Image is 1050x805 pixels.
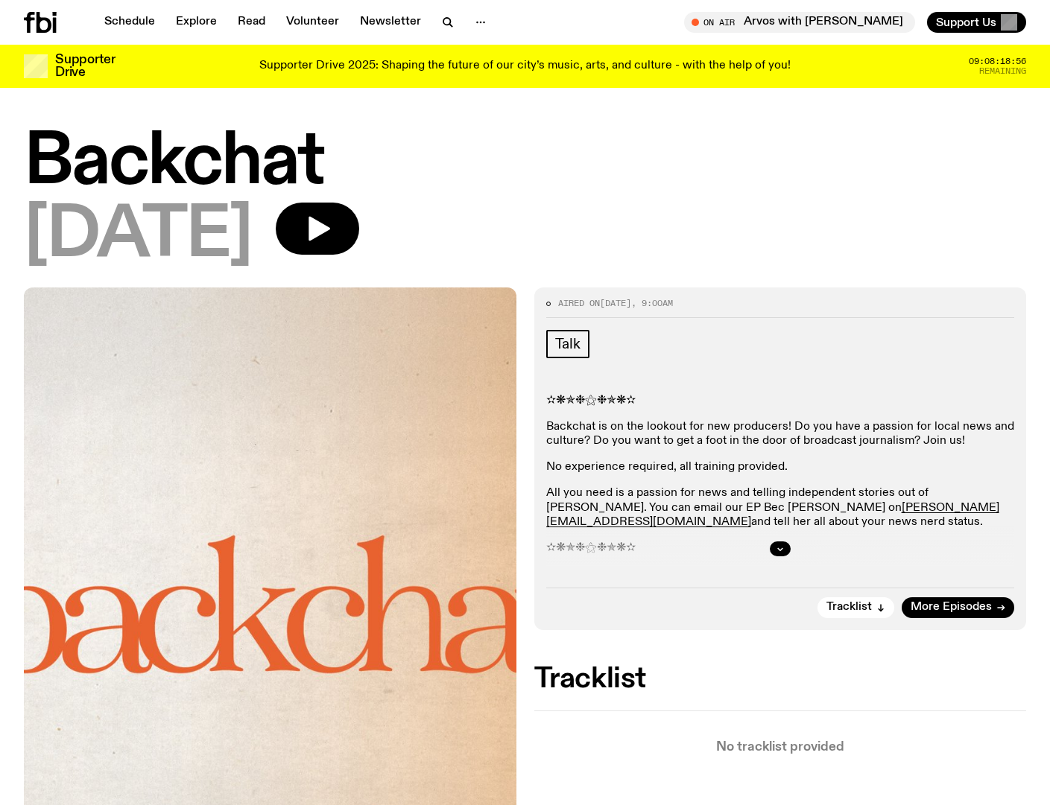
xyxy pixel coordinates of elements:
span: Support Us [936,16,996,29]
span: Remaining [979,67,1026,75]
span: Tracklist [826,602,872,613]
span: 09:08:18:56 [969,57,1026,66]
p: Backchat is on the lookout for new producers! Do you have a passion for local news and culture? D... [546,420,1015,448]
span: [DATE] [24,203,252,270]
h1: Backchat [24,130,1026,197]
a: Talk [546,330,589,358]
p: No tracklist provided [534,741,1027,754]
p: Supporter Drive 2025: Shaping the future of our city’s music, arts, and culture - with the help o... [259,60,791,73]
a: More Episodes [902,597,1014,618]
a: Volunteer [277,12,348,33]
span: More Episodes [911,602,992,613]
h2: Tracklist [534,666,1027,693]
a: Read [229,12,274,33]
span: Talk [555,336,581,352]
span: , 9:00am [631,297,673,309]
p: No experience required, all training provided. [546,460,1015,474]
button: Support Us [927,12,1026,33]
a: Newsletter [351,12,430,33]
p: All you need is a passion for news and telling independent stories out of [PERSON_NAME]. You can ... [546,486,1015,529]
a: Schedule [95,12,164,33]
p: ✫❋✯❉⚝❉✯❋✫ [546,394,1015,408]
span: [DATE] [600,297,631,309]
a: Explore [167,12,226,33]
button: Tracklist [817,597,894,618]
button: On AirArvos with [PERSON_NAME] [684,12,915,33]
span: Aired on [558,297,600,309]
h3: Supporter Drive [55,54,115,79]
